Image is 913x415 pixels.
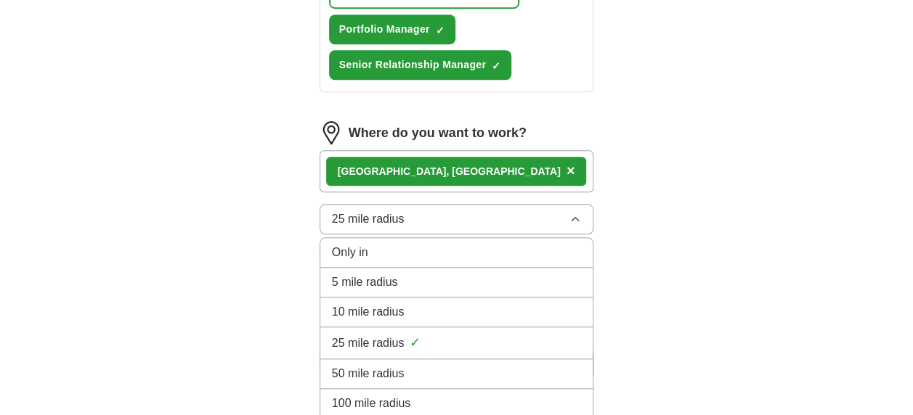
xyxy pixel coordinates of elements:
label: Where do you want to work? [349,123,527,143]
span: 5 mile radius [332,274,398,291]
button: 25 mile radius [320,204,594,234]
span: Senior Relationship Manager [339,57,486,73]
button: × [567,160,575,182]
img: location.png [320,121,343,144]
span: ✓ [492,60,500,72]
span: × [567,163,575,178]
strong: [GEOGRAPHIC_DATA] [338,165,447,177]
span: ✓ [410,333,421,353]
span: Only in [332,244,368,261]
button: Portfolio Manager✓ [329,15,455,44]
span: Portfolio Manager [339,22,430,37]
span: 100 mile radius [332,395,411,412]
span: 25 mile radius [332,334,405,352]
span: 50 mile radius [332,365,405,382]
span: 25 mile radius [332,210,405,228]
div: , [GEOGRAPHIC_DATA] [338,164,561,179]
span: ✓ [436,25,445,36]
span: 10 mile radius [332,303,405,321]
button: Senior Relationship Manager✓ [329,50,511,80]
